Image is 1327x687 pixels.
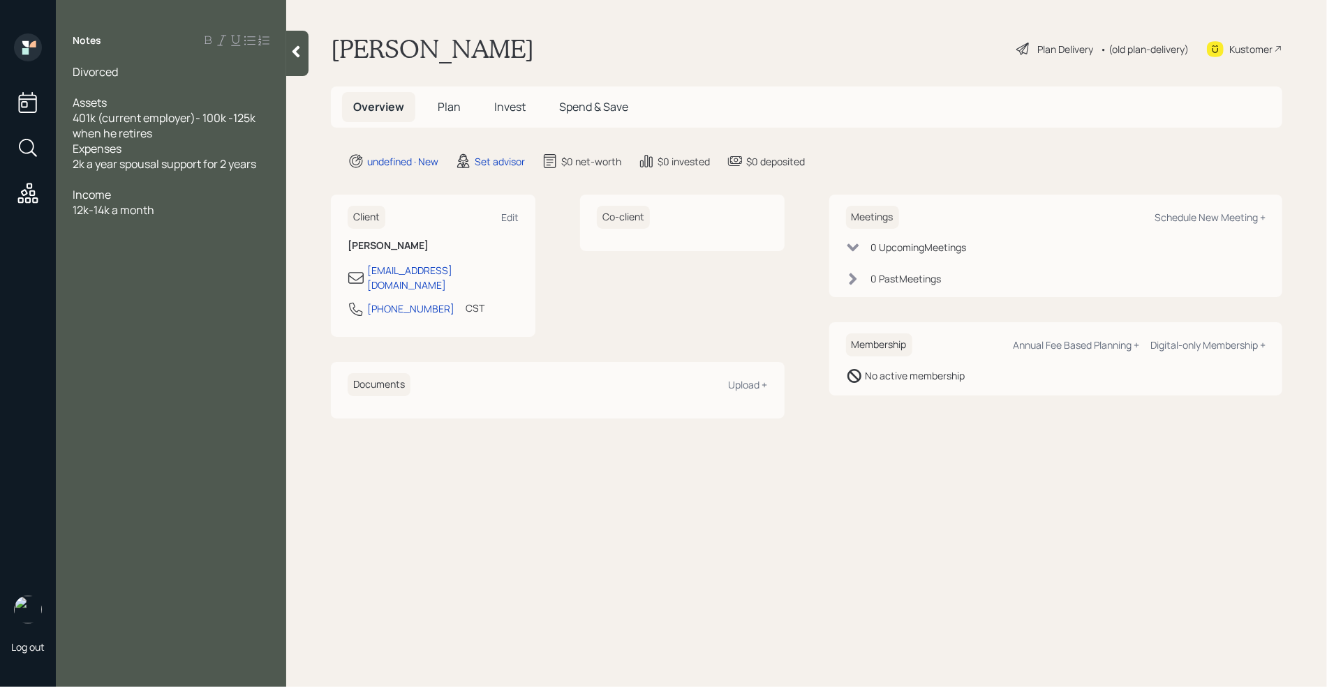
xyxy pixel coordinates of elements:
[658,154,710,169] div: $0 invested
[559,99,628,114] span: Spend & Save
[871,240,967,255] div: 0 Upcoming Meeting s
[1100,42,1189,56] div: • (old plan-delivery)
[14,596,42,624] img: retirable_logo.png
[871,271,942,286] div: 0 Past Meeting s
[367,154,438,169] div: undefined · New
[438,99,461,114] span: Plan
[846,333,912,356] h6: Membership
[475,154,525,169] div: Set advisor
[846,206,899,229] h6: Meetings
[348,240,519,252] h6: [PERSON_NAME]
[73,141,121,156] span: Expenses
[866,368,965,383] div: No active membership
[331,33,534,64] h1: [PERSON_NAME]
[729,378,768,391] div: Upload +
[367,301,454,316] div: [PHONE_NUMBER]
[73,64,118,80] span: Divorced
[11,640,45,654] div: Log out
[73,202,154,218] span: 12k-14k a month
[73,156,256,172] span: 2k a year spousal support for 2 years
[1229,42,1273,56] div: Kustomer
[73,33,101,47] label: Notes
[466,301,484,315] div: CST
[1155,211,1266,224] div: Schedule New Meeting +
[1037,42,1093,56] div: Plan Delivery
[73,110,258,141] span: 401k (current employer)- 100k -125k when he retires
[348,373,410,396] h6: Documents
[597,206,650,229] h6: Co-client
[501,211,519,224] div: Edit
[73,187,111,202] span: Income
[348,206,385,229] h6: Client
[1150,338,1266,352] div: Digital-only Membership +
[746,154,805,169] div: $0 deposited
[561,154,621,169] div: $0 net-worth
[73,95,107,110] span: Assets
[494,99,526,114] span: Invest
[353,99,404,114] span: Overview
[1013,338,1139,352] div: Annual Fee Based Planning +
[367,263,519,292] div: [EMAIL_ADDRESS][DOMAIN_NAME]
